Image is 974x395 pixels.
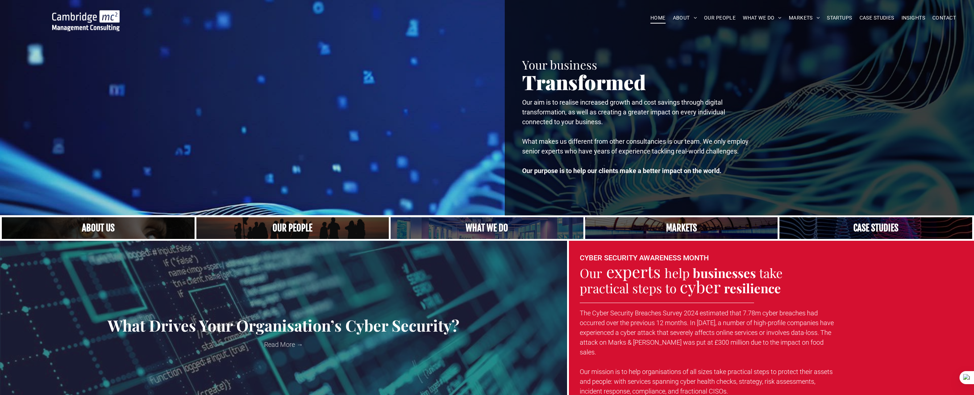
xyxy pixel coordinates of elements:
span: take practical steps to [580,264,783,297]
span: What makes us different from other consultancies is our team. We only employ senior experts who h... [522,138,749,155]
span: cyber [680,276,721,297]
span: Your business [522,56,597,72]
a: A yoga teacher lifting his whole body off the ground in the peacock pose, digital infrastructure [391,217,583,239]
span: Our mission is to help organisations of all sizes take practical steps to protect their assets an... [580,368,833,395]
a: WHAT WE DO [739,12,785,24]
a: HOME [647,12,669,24]
span: Transformed [522,68,646,95]
a: CONTACT [929,12,960,24]
span: help [665,264,690,281]
span: The Cyber Security Breaches Survey 2024 estimated that 7.78m cyber breaches had occurred over the... [580,309,834,356]
a: Close up of woman's face, centered on her eyes, digital infrastructure [2,217,195,239]
strong: Our purpose is to help our clients make a better impact on the world. [522,167,721,175]
a: OUR PEOPLE [700,12,739,24]
a: INSIGHTS [898,12,929,24]
a: digital transformation [585,217,778,239]
font: CYBER SECURITY AWARENESS MONTH [580,253,709,262]
strong: businesses [693,264,756,281]
span: experts [606,260,661,282]
strong: resilience [724,280,781,297]
a: STARTUPS [823,12,856,24]
span: Our [580,264,602,281]
a: Your Business Transformed | Cambridge Management Consulting [52,11,120,19]
a: MARKETS [785,12,823,24]
a: Read More → [5,340,562,349]
a: What Drives Your Organisation’s Cyber Security? [5,317,562,334]
img: Go to Homepage [52,10,120,31]
span: Our aim is to realise increased growth and cost savings through digital transformation, as well a... [522,98,725,126]
a: digital infrastructure [779,217,972,239]
a: ABOUT [669,12,701,24]
a: CASE STUDIES [856,12,898,24]
a: A crowd in silhouette at sunset, on a rise or lookout point, digital transformation [196,217,389,239]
